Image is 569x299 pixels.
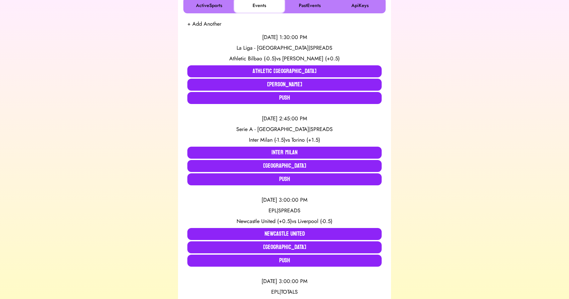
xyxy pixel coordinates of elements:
button: [GEOGRAPHIC_DATA] [187,241,382,253]
span: Newcastle United (+0.5) [237,217,292,225]
div: [DATE] 3:00:00 PM [187,277,382,285]
span: Torino (+1.5) [291,136,320,144]
span: [PERSON_NAME] (+0.5) [282,55,340,62]
div: La Liga - [GEOGRAPHIC_DATA] | SPREADS [187,44,382,52]
span: Liverpool (-0.5) [298,217,332,225]
div: [DATE] 1:30:00 PM [187,33,382,41]
button: Push [187,173,382,185]
div: vs [187,136,382,144]
button: Inter Milan [187,147,382,159]
button: Push [187,92,382,104]
span: Athletic Bilbao (-0.5) [229,55,276,62]
div: vs [187,55,382,63]
div: vs [187,217,382,225]
span: Inter Milan (-1.5) [249,136,285,144]
div: EPL | SPREADS [187,207,382,215]
div: [DATE] 3:00:00 PM [187,196,382,204]
div: [DATE] 2:45:00 PM [187,115,382,123]
div: Serie A - [GEOGRAPHIC_DATA] | SPREADS [187,125,382,133]
button: [PERSON_NAME] [187,79,382,91]
button: [GEOGRAPHIC_DATA] [187,160,382,172]
button: Newcastle United [187,228,382,240]
button: + Add Another [187,20,221,28]
button: Push [187,255,382,267]
button: Athletic [GEOGRAPHIC_DATA] [187,65,382,77]
div: EPL | TOTALS [187,288,382,296]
